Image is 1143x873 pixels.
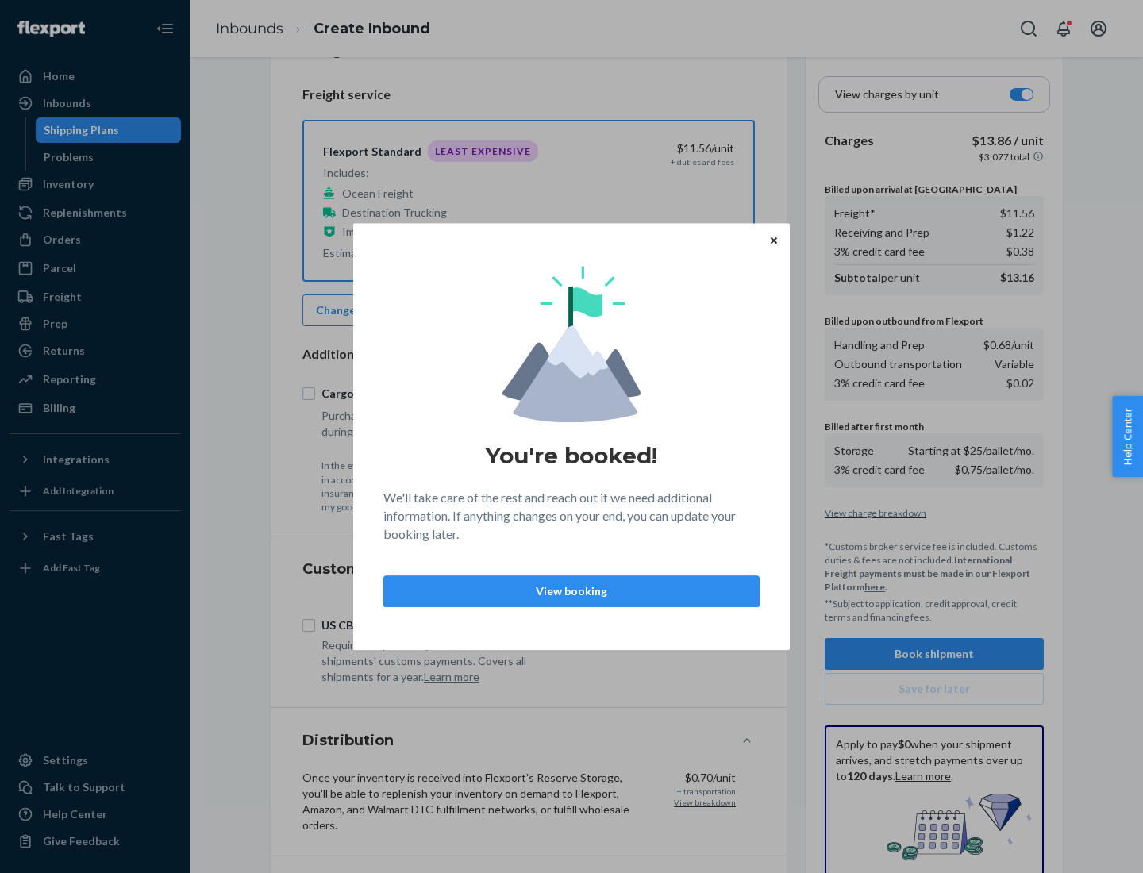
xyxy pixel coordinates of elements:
h1: You're booked! [486,441,657,470]
button: View booking [383,575,760,607]
p: View booking [397,583,746,599]
p: We'll take care of the rest and reach out if we need additional information. If anything changes ... [383,489,760,544]
img: svg+xml,%3Csvg%20viewBox%3D%220%200%20174%20197%22%20fill%3D%22none%22%20xmlns%3D%22http%3A%2F%2F... [502,266,641,422]
button: Close [766,231,782,248]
